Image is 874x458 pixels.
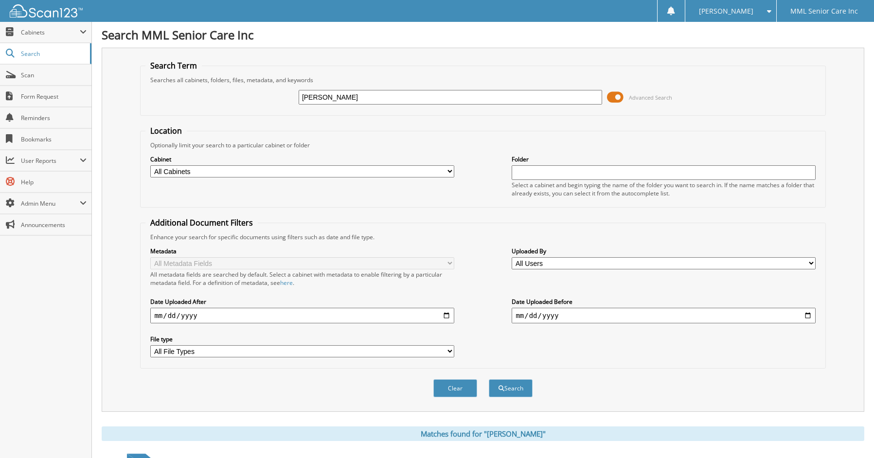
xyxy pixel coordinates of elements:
[145,60,202,71] legend: Search Term
[21,114,87,122] span: Reminders
[489,379,533,397] button: Search
[145,217,258,228] legend: Additional Document Filters
[21,221,87,229] span: Announcements
[145,233,820,241] div: Enhance your search for specific documents using filters such as date and file type.
[10,4,83,18] img: scan123-logo-white.svg
[790,8,858,14] span: MML Senior Care Inc
[102,27,864,43] h1: Search MML Senior Care Inc
[21,50,85,58] span: Search
[21,71,87,79] span: Scan
[280,279,293,287] a: here
[512,181,815,197] div: Select a cabinet and begin typing the name of the folder you want to search in. If the name match...
[145,141,820,149] div: Optionally limit your search to a particular cabinet or folder
[433,379,477,397] button: Clear
[825,411,874,458] iframe: Chat Widget
[512,308,815,323] input: end
[699,8,753,14] span: [PERSON_NAME]
[150,335,454,343] label: File type
[150,270,454,287] div: All metadata fields are searched by default. Select a cabinet with metadata to enable filtering b...
[21,199,80,208] span: Admin Menu
[21,178,87,186] span: Help
[150,308,454,323] input: start
[145,125,187,136] legend: Location
[102,426,864,441] div: Matches found for "[PERSON_NAME]"
[629,94,672,101] span: Advanced Search
[512,247,815,255] label: Uploaded By
[21,28,80,36] span: Cabinets
[150,155,454,163] label: Cabinet
[21,157,80,165] span: User Reports
[21,135,87,143] span: Bookmarks
[512,155,815,163] label: Folder
[150,247,454,255] label: Metadata
[21,92,87,101] span: Form Request
[512,298,815,306] label: Date Uploaded Before
[145,76,820,84] div: Searches all cabinets, folders, files, metadata, and keywords
[150,298,454,306] label: Date Uploaded After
